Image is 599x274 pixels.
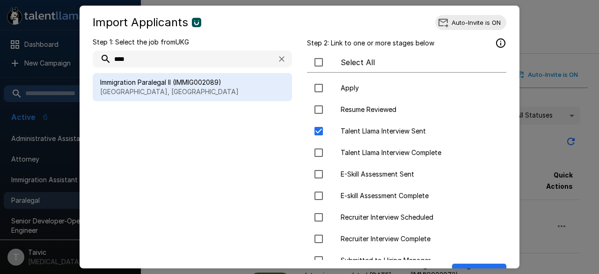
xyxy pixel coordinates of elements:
[341,213,499,222] span: Recruiter Interview Scheduled
[341,105,499,114] span: Resume Reviewed
[93,73,292,101] div: Immigration Paralegal II (IMMIG002089)[GEOGRAPHIC_DATA], [GEOGRAPHIC_DATA]
[341,83,499,93] span: Apply
[93,15,188,30] h5: Import Applicants
[341,256,499,265] span: Submitted to Hiring Manager
[495,37,506,49] svg: Applicants that are currently in these stages will be imported.
[341,170,499,179] span: E-Skill Assessment Sent
[341,191,499,200] span: E-skill Assessment Complete
[341,234,499,244] span: Recruiter Interview Complete
[307,229,506,249] div: Recruiter Interview Complete
[307,100,506,119] div: Resume Reviewed
[341,126,499,136] span: Talent Llama Interview Sent
[307,121,506,141] div: Talent Llama Interview Sent
[93,37,292,47] p: Step 1: Select the job from UKG
[341,57,499,68] span: Select All
[192,18,201,27] img: ukg_logo.jpeg
[307,251,506,270] div: Submitted to Hiring Manager
[307,38,434,48] p: Step 2: Link to one or more stages below
[307,186,506,206] div: E-skill Assessment Complete
[307,52,506,73] div: Select All
[341,148,499,157] span: Talent Llama Interview Complete
[307,143,506,163] div: Talent Llama Interview Complete
[307,164,506,184] div: E-Skill Assessment Sent
[446,19,506,26] span: Auto-Invite is ON
[100,78,285,87] span: Immigration Paralegal II (IMMIG002089)
[100,87,285,96] p: [GEOGRAPHIC_DATA], [GEOGRAPHIC_DATA]
[307,78,506,98] div: Apply
[307,207,506,227] div: Recruiter Interview Scheduled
